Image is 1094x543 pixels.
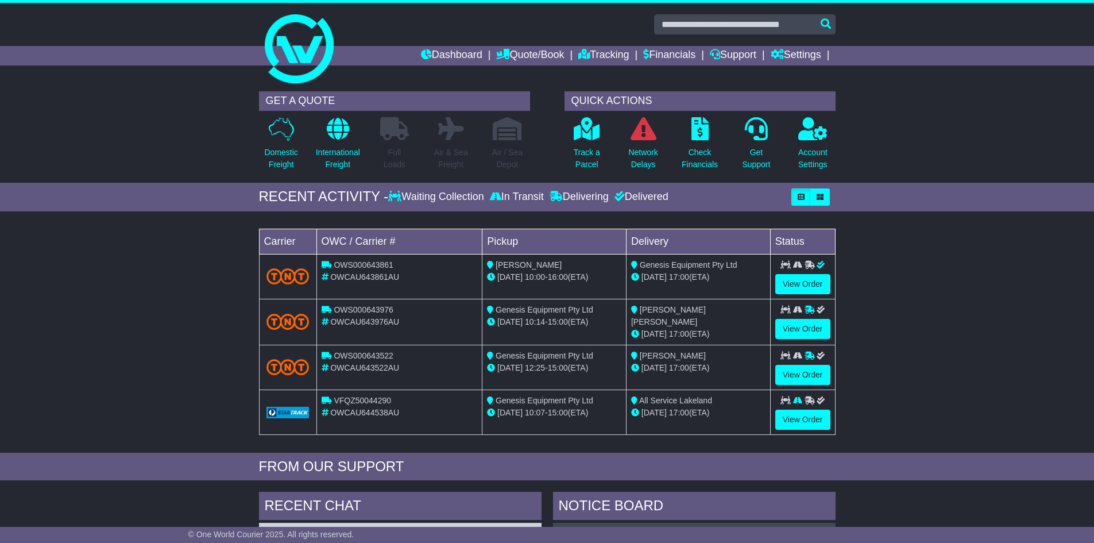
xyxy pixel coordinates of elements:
[641,329,667,338] span: [DATE]
[798,117,828,177] a: AccountSettings
[497,408,523,417] span: [DATE]
[639,396,712,405] span: All Service Lakeland
[264,117,298,177] a: DomesticFreight
[578,46,629,66] a: Tracking
[525,363,545,372] span: 12:25
[770,229,835,254] td: Status
[487,316,621,328] div: - (ETA)
[315,117,361,177] a: InternationalFreight
[330,317,399,326] span: OWCAU643976AU
[682,147,718,171] p: Check Financials
[775,319,830,339] a: View Order
[640,260,737,269] span: Genesis Equipment Pty Ltd
[710,46,756,66] a: Support
[487,362,621,374] div: - (ETA)
[259,229,316,254] td: Carrier
[330,408,399,417] span: OWCAU644538AU
[641,363,667,372] span: [DATE]
[330,272,399,282] span: OWCAU643861AU
[487,191,547,203] div: In Transit
[771,46,821,66] a: Settings
[266,407,310,418] img: GetCarrierServiceLogo
[334,396,391,405] span: VFQZ50044290
[574,147,600,171] p: Track a Parcel
[487,407,621,419] div: - (ETA)
[388,191,486,203] div: Waiting Collection
[631,328,766,340] div: (ETA)
[316,229,482,254] td: OWC / Carrier #
[525,272,545,282] span: 10:00
[264,147,297,171] p: Domestic Freight
[497,272,523,282] span: [DATE]
[330,363,399,372] span: OWCAU643522AU
[628,147,658,171] p: Network Delays
[525,317,545,326] span: 10:14
[259,459,836,475] div: FROM OUR SUPPORT
[775,410,830,430] a: View Order
[259,492,542,523] div: RECENT CHAT
[631,407,766,419] div: (ETA)
[669,272,689,282] span: 17:00
[741,117,771,177] a: GetSupport
[775,365,830,385] a: View Order
[188,530,354,539] span: © One World Courier 2025. All rights reserved.
[316,147,360,171] p: International Freight
[334,260,393,269] span: OWS000643861
[548,408,568,417] span: 15:00
[497,363,523,372] span: [DATE]
[492,147,523,171] p: Air / Sea Depot
[640,351,706,360] span: [PERSON_NAME]
[380,147,409,171] p: Full Loads
[573,117,601,177] a: Track aParcel
[259,188,389,205] div: RECENT ACTIVITY -
[669,408,689,417] span: 17:00
[496,351,593,360] span: Genesis Equipment Pty Ltd
[641,272,667,282] span: [DATE]
[547,191,612,203] div: Delivering
[334,351,393,360] span: OWS000643522
[681,117,718,177] a: CheckFinancials
[548,317,568,326] span: 15:00
[626,229,770,254] td: Delivery
[266,314,310,329] img: TNT_Domestic.png
[628,117,658,177] a: NetworkDelays
[669,329,689,338] span: 17:00
[565,91,836,111] div: QUICK ACTIONS
[266,359,310,375] img: TNT_Domestic.png
[631,305,706,326] span: [PERSON_NAME] [PERSON_NAME]
[742,147,770,171] p: Get Support
[631,362,766,374] div: (ETA)
[496,305,593,314] span: Genesis Equipment Pty Ltd
[487,271,621,283] div: - (ETA)
[548,363,568,372] span: 15:00
[496,46,564,66] a: Quote/Book
[496,396,593,405] span: Genesis Equipment Pty Ltd
[669,363,689,372] span: 17:00
[421,46,482,66] a: Dashboard
[266,268,310,284] img: TNT_Domestic.png
[775,274,830,294] a: View Order
[553,492,836,523] div: NOTICE BOARD
[482,229,627,254] td: Pickup
[798,147,828,171] p: Account Settings
[525,408,545,417] span: 10:07
[497,317,523,326] span: [DATE]
[259,91,530,111] div: GET A QUOTE
[334,305,393,314] span: OWS000643976
[496,260,562,269] span: [PERSON_NAME]
[548,272,568,282] span: 16:00
[643,46,695,66] a: Financials
[641,408,667,417] span: [DATE]
[612,191,668,203] div: Delivered
[631,271,766,283] div: (ETA)
[434,147,468,171] p: Air & Sea Freight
